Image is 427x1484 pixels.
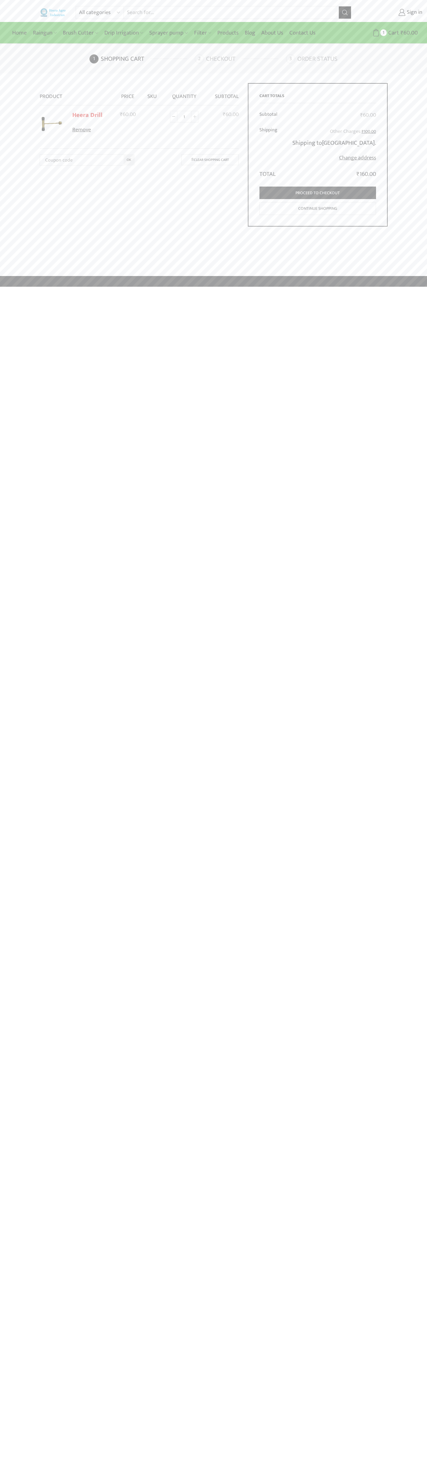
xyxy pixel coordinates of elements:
th: Price [114,83,142,105]
th: Product [40,83,114,105]
a: Filter [191,26,214,40]
th: Shipping [259,123,282,166]
bdi: 160.00 [356,169,376,179]
span: ₹ [400,28,403,38]
span: ₹ [356,169,360,179]
input: Coupon code [40,154,135,165]
a: Checkout [195,54,284,64]
a: Raingun [30,26,60,40]
a: Products [214,26,242,40]
a: Change address [339,153,376,162]
a: About Us [258,26,286,40]
a: Sign in [360,7,422,18]
a: Proceed to checkout [259,187,376,199]
bdi: 100.00 [362,128,376,135]
h2: Cart totals [259,93,376,103]
input: Search for... [124,6,338,19]
a: Drip Irrigation [101,26,146,40]
label: Other Charges: [330,127,376,136]
input: OK [124,154,135,165]
a: Clear shopping cart [181,154,239,165]
span: ₹ [362,128,364,135]
p: Shipping to . [286,138,376,148]
a: 1 Cart ₹60.00 [357,27,418,38]
th: SKU [142,83,162,105]
bdi: 60.00 [120,110,136,119]
strong: [GEOGRAPHIC_DATA] [322,138,375,148]
span: 1 [380,29,387,36]
a: Remove [72,126,110,134]
bdi: 60.00 [360,111,376,120]
span: ₹ [223,110,226,119]
th: Subtotal [259,107,282,123]
img: Heera Drill [40,112,64,136]
button: Search button [339,6,351,19]
a: Contact Us [286,26,319,40]
a: Blog [242,26,258,40]
bdi: 60.00 [223,110,239,119]
th: Quantity [162,83,205,105]
a: Brush Cutter [60,26,101,40]
bdi: 60.00 [400,28,418,38]
span: ₹ [120,110,123,119]
span: ₹ [360,111,363,120]
th: Subtotal [206,83,239,105]
a: Home [9,26,30,40]
span: Cart [387,29,399,37]
span: Sign in [405,9,422,16]
a: Sprayer pump [146,26,191,40]
th: Total [259,166,282,179]
a: Heera Drill [72,110,103,120]
input: Product quantity [177,111,191,122]
a: Continue shopping [259,202,376,215]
